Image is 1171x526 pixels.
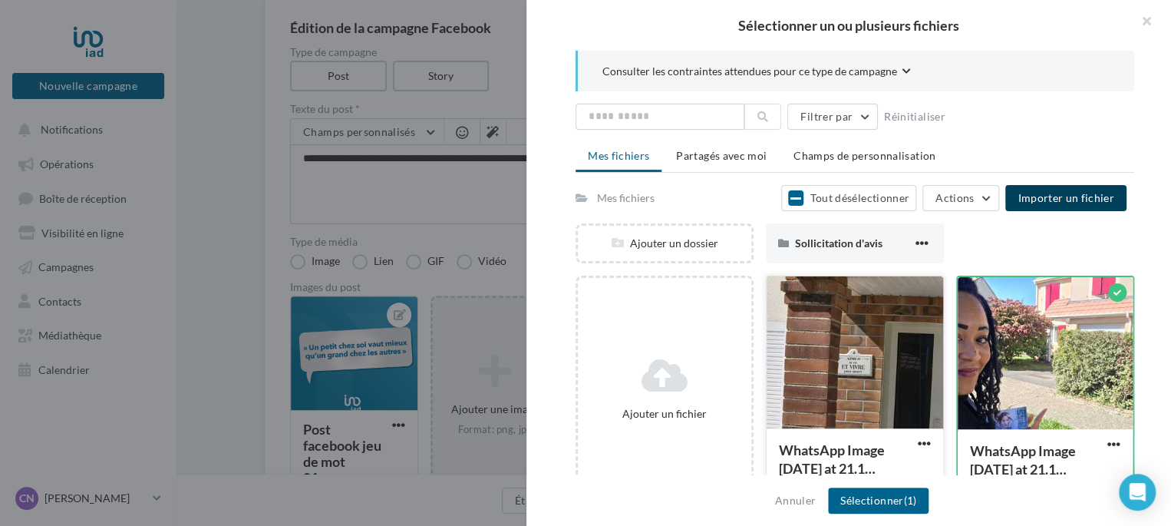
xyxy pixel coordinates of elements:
span: WhatsApp Image 2025-09-18 at 21.17.55 [970,442,1076,478]
button: Consulter les contraintes attendues pour ce type de campagne [602,63,911,82]
span: Mes fichiers [588,149,649,162]
span: (1) [903,494,916,507]
button: Annuler [769,491,822,510]
button: Importer un fichier [1005,185,1126,211]
div: Mes fichiers [597,190,655,206]
span: Champs de personnalisation [793,149,935,162]
span: Partagés avec moi [676,149,767,162]
span: Actions [935,191,974,204]
span: Importer un fichier [1018,191,1114,204]
span: Sollicitation d'avis [795,237,882,250]
button: Tout désélectionner [781,185,916,211]
span: WhatsApp Image 2025-09-18 at 21.18.10 [779,442,885,477]
div: Ajouter un fichier [584,406,745,422]
button: Réinitialiser [878,108,952,126]
h2: Sélectionner un ou plusieurs fichiers [551,18,1146,32]
button: Sélectionner(1) [828,488,929,514]
div: Ajouter un dossier [578,236,751,251]
div: Open Intercom Messenger [1119,474,1156,511]
button: Actions [922,185,999,211]
button: Filtrer par [787,104,878,130]
span: Consulter les contraintes attendues pour ce type de campagne [602,64,897,79]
